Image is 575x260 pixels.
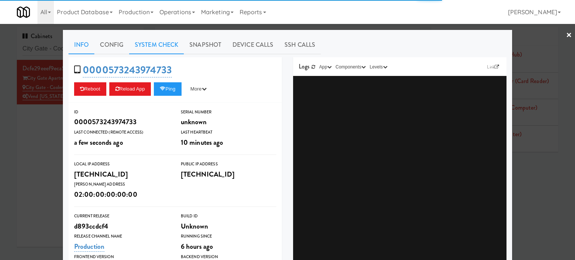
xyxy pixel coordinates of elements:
div: [PERSON_NAME] Address [74,181,170,188]
a: Link [485,63,501,71]
a: Production [74,241,104,252]
a: Device Calls [227,36,279,54]
a: SSH Calls [279,36,321,54]
span: 10 minutes ago [181,137,223,147]
a: System Check [129,36,184,54]
button: App [317,63,334,71]
a: Snapshot [184,36,227,54]
span: a few seconds ago [74,137,123,147]
div: unknown [181,116,276,128]
a: 0000573243974733 [83,63,172,77]
div: Public IP Address [181,160,276,168]
div: Build Id [181,212,276,220]
div: Serial Number [181,108,276,116]
div: 0000573243974733 [74,116,170,128]
button: Components [334,63,368,71]
div: Local IP Address [74,160,170,168]
a: Config [94,36,129,54]
div: ID [74,108,170,116]
div: Current Release [74,212,170,220]
span: Logs [299,62,310,71]
div: d893ccdcf4 [74,220,170,233]
button: More [185,82,213,96]
div: 02:00:00:00:00:00 [74,188,170,201]
div: [TECHNICAL_ID] [74,168,170,181]
div: Running Since [181,233,276,240]
div: Release Channel Name [74,233,170,240]
a: × [566,24,572,47]
div: Last Connected (Remote Access) [74,129,170,136]
img: Micromart [17,6,30,19]
a: Info [69,36,94,54]
span: 6 hours ago [181,241,213,251]
div: [TECHNICAL_ID] [181,168,276,181]
div: Last Heartbeat [181,129,276,136]
button: Reboot [74,82,106,96]
button: Ping [154,82,182,96]
div: Unknown [181,220,276,233]
button: Reload App [109,82,151,96]
button: Levels [368,63,389,71]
